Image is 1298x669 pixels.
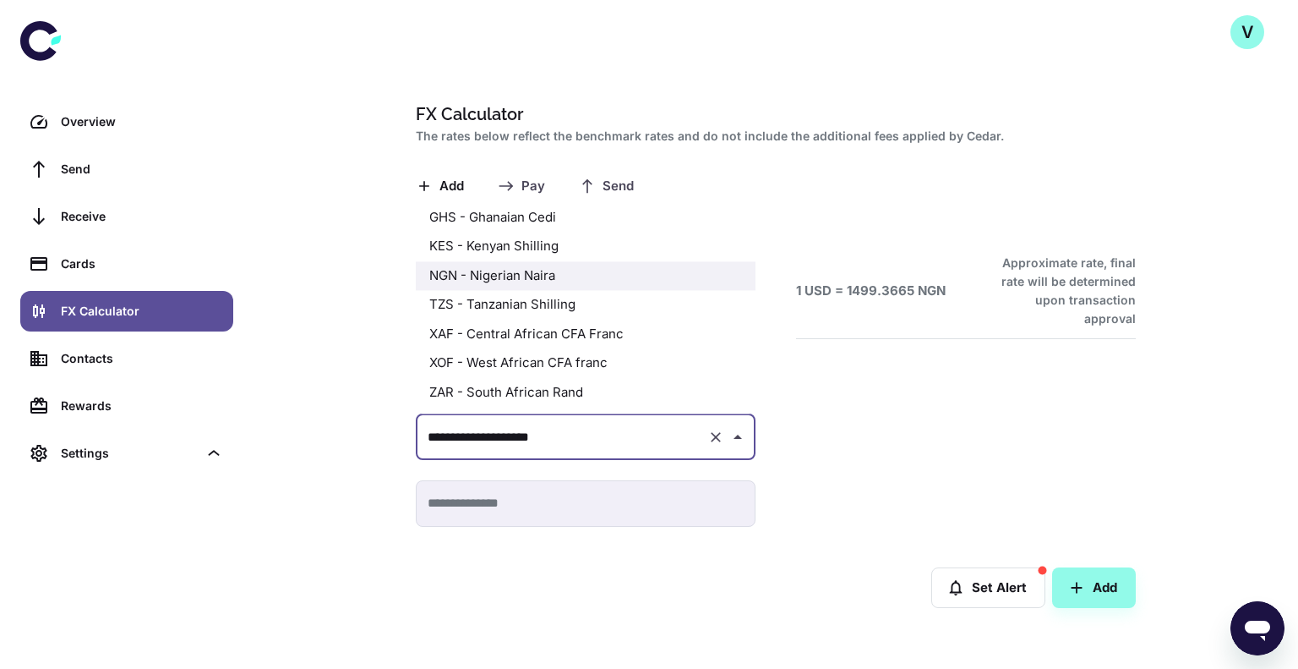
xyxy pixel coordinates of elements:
li: ZAR - South African Rand [416,378,755,408]
button: Add [1052,568,1136,608]
div: FX Calculator [61,302,223,321]
div: Receive [61,207,223,226]
div: Overview [61,112,223,131]
div: Send [61,160,223,178]
button: V [1230,15,1264,49]
a: Rewards [20,386,233,426]
div: Contacts [61,349,223,368]
li: XOF - West African CFA franc [416,348,755,378]
a: FX Calculator [20,291,233,332]
a: Cards [20,244,233,284]
a: Overview [20,101,233,142]
button: Set Alert [931,568,1045,608]
div: Rewards [61,397,223,415]
span: Pay [521,178,545,195]
h1: FX Calculator [416,101,1129,127]
div: Settings [61,444,198,463]
h2: The rates below reflect the benchmark rates and do not include the additional fees applied by Cedar. [416,127,1129,145]
a: Receive [20,196,233,237]
li: XAF - Central African CFA Franc [416,320,755,349]
div: Settings [20,433,233,474]
li: NGN - Nigerian Naira [416,261,755,291]
span: Add [439,178,464,195]
li: TZS - Tanzanian Shilling [416,290,755,320]
h6: Approximate rate, final rate will be determined upon transaction approval [983,254,1136,328]
iframe: Button to launch messaging window [1230,601,1284,655]
div: Cards [61,255,223,273]
a: Contacts [20,338,233,379]
li: GHS - Ghanaian Cedi [416,203,755,233]
button: Close [726,425,750,449]
a: Send [20,149,233,189]
h6: 1 USD = 1499.3665 NGN [796,282,946,301]
button: Clear [704,425,728,449]
span: Send [603,178,634,195]
li: KES - Kenyan Shilling [416,232,755,261]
